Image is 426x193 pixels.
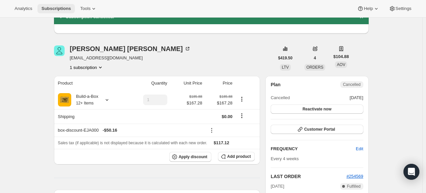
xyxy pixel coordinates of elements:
[126,76,169,91] th: Quantity
[80,6,90,11] span: Tools
[169,152,211,162] button: Apply discount
[314,55,316,61] span: 4
[310,53,320,63] button: 4
[37,4,75,13] button: Subscriptions
[54,76,126,91] th: Product
[350,95,363,101] span: [DATE]
[76,4,101,13] button: Tools
[41,6,71,11] span: Subscriptions
[271,146,356,152] h2: FREQUENCY
[206,100,233,106] span: $167.28
[306,65,323,70] span: ORDERS
[11,4,36,13] button: Analytics
[237,96,247,103] button: Product actions
[333,53,349,60] span: $104.88
[58,127,202,134] div: box-discount-EJA000
[385,4,415,13] button: Settings
[271,173,346,180] h2: LAST ORDER
[237,112,247,119] button: Shipping actions
[352,144,367,154] button: Edit
[70,45,191,52] div: [PERSON_NAME] [PERSON_NAME]
[337,62,345,67] span: AOV
[304,127,335,132] span: Customer Portal
[179,154,207,160] span: Apply discount
[189,95,202,98] small: $185.88
[70,55,191,61] span: [EMAIL_ADDRESS][DOMAIN_NAME]
[58,141,207,145] span: Sales tax (if applicable) is not displayed because it is calculated with each new order.
[70,64,104,71] button: Product actions
[204,76,235,91] th: Price
[214,140,229,145] span: $117.12
[271,104,363,114] button: Reactivate now
[346,174,363,179] a: #254569
[278,55,293,61] span: $419.50
[220,95,233,98] small: $185.88
[58,93,71,106] img: product img
[54,109,126,124] th: Shipping
[403,164,419,180] div: Open Intercom Messenger
[343,82,360,87] span: Cancelled
[364,6,373,11] span: Help
[346,173,363,180] button: #254569
[169,76,204,91] th: Unit Price
[76,101,94,105] small: 12+ Items
[274,53,296,63] button: $419.50
[347,184,360,189] span: Fulfilled
[103,127,117,134] span: - $50.16
[271,95,290,101] span: Cancelled
[54,45,65,56] span: Charles brock
[271,156,299,161] span: Every 4 weeks
[353,4,383,13] button: Help
[222,114,233,119] span: $0.00
[271,81,281,88] h2: Plan
[71,93,98,106] div: Build-a-Box
[218,152,255,161] button: Add product
[15,6,32,11] span: Analytics
[227,154,251,159] span: Add product
[396,6,411,11] span: Settings
[271,125,363,134] button: Customer Portal
[356,146,363,152] span: Edit
[282,65,289,70] span: LTV
[187,100,202,106] span: $167.28
[302,106,331,112] span: Reactivate now
[271,183,284,190] span: [DATE]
